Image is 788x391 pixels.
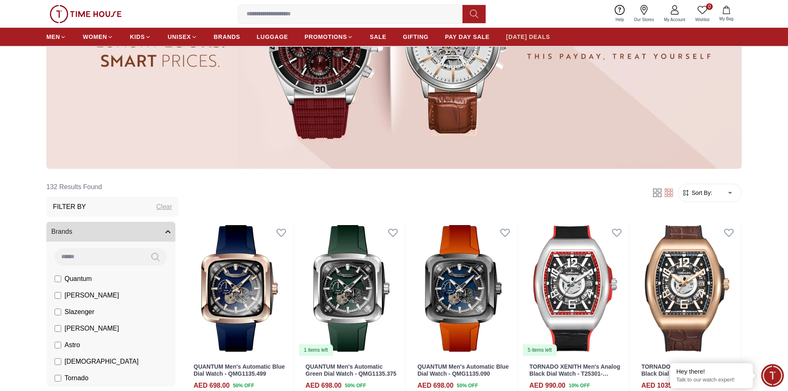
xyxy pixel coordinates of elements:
button: Brands [46,222,175,242]
img: ... [50,5,122,23]
img: QUANTUM Men's Automatic Blue Dial Watch - QMG1135.499 [185,220,294,357]
span: Slazenger [65,307,94,317]
span: Our Stores [631,17,657,23]
a: QUANTUM Men's Automatic Green Dial Watch - QMG1135.3751 items left [297,220,406,357]
img: TORNADO XENITH Men's Analog Black Dial Watch - T25301-RLDB [633,220,741,357]
a: LUGGAGE [257,29,288,44]
span: 50 % OFF [457,382,478,389]
span: WOMEN [83,33,107,41]
a: PROMOTIONS [304,29,353,44]
span: Quantum [65,274,92,284]
div: 5 items left [523,344,557,356]
span: 50 % OFF [233,382,254,389]
a: WOMEN [83,29,113,44]
a: TORNADO XENITH Men's Analog Black Dial Watch - T25301-SLBBR5 items left [521,220,630,357]
a: QUANTUM Men's Automatic Blue Dial Watch - QMG1135.499 [194,363,285,377]
h6: 132 Results Found [46,177,179,197]
h4: AED 698.00 [417,381,453,391]
input: Astro [55,342,61,348]
a: Help [611,3,629,24]
span: 10 % OFF [569,382,590,389]
a: [DATE] DEALS [506,29,550,44]
span: [DEMOGRAPHIC_DATA] [65,357,139,367]
h4: AED 990.00 [529,381,565,391]
span: 0 [706,3,713,10]
img: TORNADO XENITH Men's Analog Black Dial Watch - T25301-SLBBR [521,220,630,357]
img: QUANTUM Men's Automatic Blue Dial Watch - QMG1135.090 [409,220,517,357]
h4: AED 1035.00 [641,381,681,391]
span: Brands [51,227,72,237]
span: PAY DAY SALE [445,33,490,41]
span: PROMOTIONS [304,33,347,41]
span: GIFTING [403,33,429,41]
div: 1 items left [299,344,333,356]
span: Astro [65,340,80,350]
a: MEN [46,29,66,44]
span: KIDS [130,33,145,41]
span: My Bag [716,16,737,22]
span: Sort By: [690,189,712,197]
input: Tornado [55,375,61,381]
span: UNISEX [168,33,191,41]
span: LUGGAGE [257,33,288,41]
a: TORNADO XENITH Men's Analog Black Dial Watch - T25301-SLBBR [529,363,620,384]
span: SALE [370,33,386,41]
input: Slazenger [55,309,61,315]
a: Our Stores [629,3,659,24]
div: Chat Widget [761,364,784,387]
a: TORNADO XENITH Men's Analog Black Dial Watch - T25301-RLDB [641,363,732,377]
span: BRANDS [214,33,240,41]
span: Help [612,17,628,23]
button: My Bag [714,4,738,24]
input: Quantum [55,276,61,282]
input: [DEMOGRAPHIC_DATA] [55,358,61,365]
span: Wishlist [692,17,713,23]
span: [PERSON_NAME] [65,324,119,333]
h4: AED 698.00 [194,381,230,391]
button: Sort By: [682,189,712,197]
p: Talk to our watch expert! [676,377,747,384]
input: [PERSON_NAME] [55,325,61,332]
div: Clear [156,202,172,212]
a: QUANTUM Men's Automatic Blue Dial Watch - QMG1135.090 [417,363,509,377]
img: QUANTUM Men's Automatic Green Dial Watch - QMG1135.375 [297,220,406,357]
a: PAY DAY SALE [445,29,490,44]
span: [DATE] DEALS [506,33,550,41]
span: [PERSON_NAME] [65,290,119,300]
a: UNISEX [168,29,197,44]
a: KIDS [130,29,151,44]
h3: Filter By [53,202,86,212]
h4: AED 698.00 [306,381,342,391]
a: BRANDS [214,29,240,44]
input: [PERSON_NAME] [55,292,61,299]
span: MEN [46,33,60,41]
span: Tornado [65,373,89,383]
span: 50 % OFF [345,382,366,389]
a: 0Wishlist [690,3,714,24]
a: GIFTING [403,29,429,44]
a: SALE [370,29,386,44]
div: Hey there! [676,367,747,376]
a: QUANTUM Men's Automatic Green Dial Watch - QMG1135.375 [306,363,397,377]
span: My Account [661,17,689,23]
